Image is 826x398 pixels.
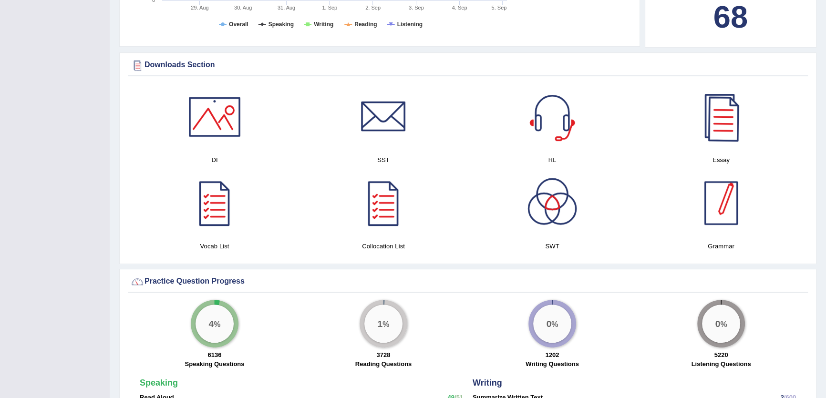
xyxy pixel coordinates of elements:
[355,359,412,368] label: Reading Questions
[397,21,423,28] tspan: Listening
[547,318,552,329] big: 0
[208,351,222,358] strong: 6136
[377,351,391,358] strong: 3728
[641,155,801,165] h4: Essay
[473,241,632,251] h4: SWT
[491,5,506,10] tspan: 5. Sep
[354,21,377,28] tspan: Reading
[715,318,721,329] big: 0
[314,21,333,28] tspan: Writing
[322,5,337,10] tspan: 1. Sep
[185,359,245,368] label: Speaking Questions
[533,305,571,343] div: %
[196,305,234,343] div: %
[364,305,403,343] div: %
[452,5,467,10] tspan: 4. Sep
[714,351,728,358] strong: 5220
[209,318,214,329] big: 4
[229,21,248,28] tspan: Overall
[304,155,463,165] h4: SST
[692,359,751,368] label: Listening Questions
[378,318,383,329] big: 1
[546,351,559,358] strong: 1202
[473,155,632,165] h4: RL
[278,5,295,10] tspan: 31. Aug
[130,275,805,289] div: Practice Question Progress
[191,5,208,10] tspan: 29. Aug
[365,5,381,10] tspan: 2. Sep
[135,241,294,251] h4: Vocab List
[130,58,805,72] div: Downloads Section
[702,305,740,343] div: %
[135,155,294,165] h4: DI
[304,241,463,251] h4: Collocation List
[268,21,294,28] tspan: Speaking
[641,241,801,251] h4: Grammar
[526,359,579,368] label: Writing Questions
[473,378,502,388] strong: Writing
[234,5,252,10] tspan: 30. Aug
[409,5,424,10] tspan: 3. Sep
[140,378,178,388] strong: Speaking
